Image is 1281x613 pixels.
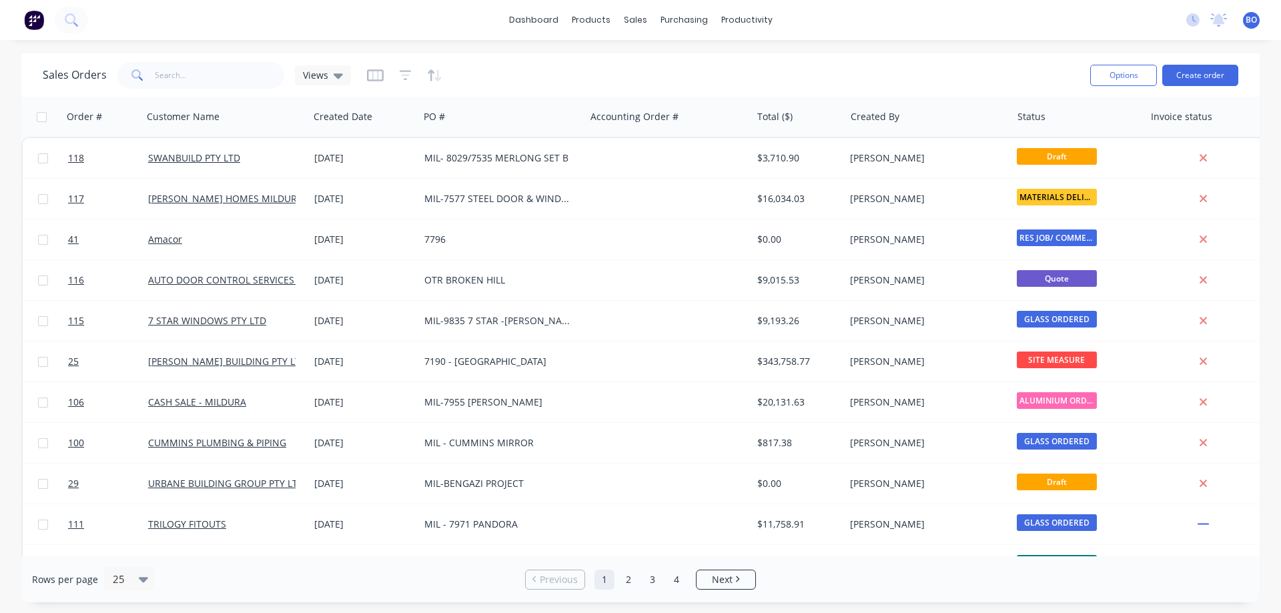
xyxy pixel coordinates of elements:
[757,477,835,490] div: $0.00
[68,518,84,531] span: 111
[1017,189,1097,205] span: MATERIALS DELIV...
[757,233,835,246] div: $0.00
[314,110,372,123] div: Created Date
[148,355,307,368] a: [PERSON_NAME] BUILDING PTY LTD
[314,396,414,409] div: [DATE]
[1017,514,1097,531] span: GLASS ORDERED
[1017,555,1097,572] span: SITE INSTALL
[68,436,84,450] span: 100
[68,314,84,328] span: 115
[617,10,654,30] div: sales
[424,192,572,205] div: MIL-7577 STEEL DOOR & WINDOW
[715,10,779,30] div: productivity
[148,151,240,164] a: SWANBUILD PTY LTD
[68,301,148,341] a: 115
[424,233,572,246] div: 7796
[850,273,998,287] div: [PERSON_NAME]
[502,10,565,30] a: dashboard
[314,192,414,205] div: [DATE]
[314,233,414,246] div: [DATE]
[757,192,835,205] div: $16,034.03
[757,314,835,328] div: $9,193.26
[68,464,148,504] a: 29
[314,314,414,328] div: [DATE]
[643,570,663,590] a: Page 3
[147,110,220,123] div: Customer Name
[850,436,998,450] div: [PERSON_NAME]
[850,192,998,205] div: [PERSON_NAME]
[697,573,755,586] a: Next page
[1162,65,1238,86] button: Create order
[850,314,998,328] div: [PERSON_NAME]
[68,396,84,409] span: 106
[314,355,414,368] div: [DATE]
[594,570,614,590] a: Page 1 is your current page
[24,10,44,30] img: Factory
[850,477,998,490] div: [PERSON_NAME]
[424,477,572,490] div: MIL-BENGAZI PROJECT
[68,273,84,287] span: 116
[526,573,584,586] a: Previous page
[424,355,572,368] div: 7190 - [GEOGRAPHIC_DATA]
[424,273,572,287] div: OTR BROKEN HILL
[851,110,899,123] div: Created By
[68,192,84,205] span: 117
[1017,229,1097,246] span: RES JOB/ COMMER...
[148,518,226,530] a: TRILOGY FITOUTS
[68,545,148,585] a: 114
[43,69,107,81] h1: Sales Orders
[68,260,148,300] a: 116
[565,10,617,30] div: products
[68,342,148,382] a: 25
[424,314,572,328] div: MIL-9835 7 STAR -[PERSON_NAME]
[155,62,285,89] input: Search...
[850,396,998,409] div: [PERSON_NAME]
[1017,474,1097,490] span: Draft
[424,396,572,409] div: MIL-7955 [PERSON_NAME]
[68,138,148,178] a: 118
[540,573,578,586] span: Previous
[148,233,182,245] a: Amacor
[68,233,79,246] span: 41
[757,110,793,123] div: Total ($)
[68,179,148,219] a: 117
[68,477,79,490] span: 29
[424,151,572,165] div: MIL- 8029/7535 MERLONG SET B
[1151,110,1212,123] div: Invoice status
[654,10,715,30] div: purchasing
[424,110,445,123] div: PO #
[1090,65,1157,86] button: Options
[148,314,266,327] a: 7 STAR WINDOWS PTY LTD
[1017,148,1097,165] span: Draft
[68,382,148,422] a: 106
[850,518,998,531] div: [PERSON_NAME]
[303,68,328,82] span: Views
[1017,433,1097,450] span: GLASS ORDERED
[148,396,246,408] a: CASH SALE - MILDURA
[520,570,761,590] ul: Pagination
[590,110,679,123] div: Accounting Order #
[757,355,835,368] div: $343,758.77
[314,151,414,165] div: [DATE]
[1017,270,1097,287] span: Quote
[757,273,835,287] div: $9,015.53
[148,192,303,205] a: [PERSON_NAME] HOMES MILDURA
[1017,392,1097,409] span: ALUMINIUM ORDER...
[850,151,998,165] div: [PERSON_NAME]
[618,570,638,590] a: Page 2
[850,355,998,368] div: [PERSON_NAME]
[148,273,332,286] a: AUTO DOOR CONTROL SERVICES PTY LTD
[424,518,572,531] div: MIL - 7971 PANDORA
[314,518,414,531] div: [DATE]
[314,477,414,490] div: [DATE]
[148,436,286,449] a: CUMMINS PLUMBING & PIPING
[757,151,835,165] div: $3,710.90
[757,436,835,450] div: $817.38
[757,518,835,531] div: $11,758.91
[67,110,102,123] div: Order #
[424,436,572,450] div: MIL - CUMMINS MIRROR
[1017,110,1045,123] div: Status
[68,151,84,165] span: 118
[68,219,148,259] a: 41
[1017,352,1097,368] span: SITE MEASURE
